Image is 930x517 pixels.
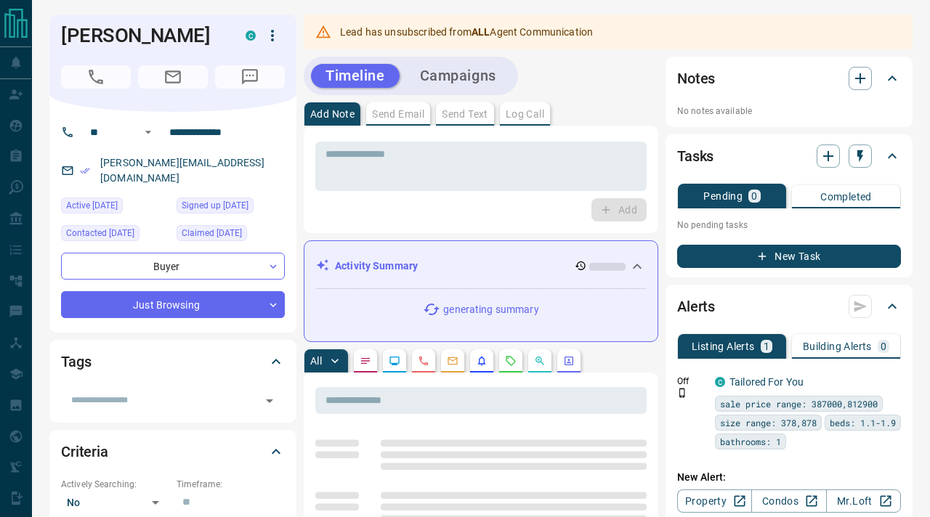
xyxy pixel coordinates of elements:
[61,291,285,318] div: Just Browsing
[311,64,400,88] button: Timeline
[447,355,458,367] svg: Emails
[677,144,713,168] h2: Tasks
[61,65,131,89] span: Call
[764,341,769,351] p: 1
[66,198,118,213] span: Active [DATE]
[505,355,517,367] svg: Requests
[677,214,901,236] p: No pending tasks
[360,355,371,367] svg: Notes
[677,61,901,96] div: Notes
[751,191,757,201] p: 0
[677,105,901,118] p: No notes available
[66,226,134,240] span: Contacted [DATE]
[177,198,285,218] div: Sat Mar 26 2022
[476,355,488,367] svg: Listing Alerts
[820,192,872,202] p: Completed
[720,434,781,449] span: bathrooms: 1
[418,355,429,367] svg: Calls
[100,157,264,184] a: [PERSON_NAME][EMAIL_ADDRESS][DOMAIN_NAME]
[826,489,901,513] a: Mr.Loft
[61,344,285,379] div: Tags
[138,65,208,89] span: Email
[182,198,248,213] span: Signed up [DATE]
[310,109,355,119] p: Add Note
[677,489,752,513] a: Property
[563,355,575,367] svg: Agent Actions
[389,355,400,367] svg: Lead Browsing Activity
[677,139,901,174] div: Tasks
[881,341,886,351] p: 0
[177,478,285,491] p: Timeframe:
[534,355,546,367] svg: Opportunities
[61,434,285,469] div: Criteria
[677,245,901,268] button: New Task
[177,225,285,245] div: Sat Mar 26 2022
[80,166,90,176] svg: Email Verified
[751,489,826,513] a: Condos
[310,356,322,366] p: All
[720,415,817,430] span: size range: 378,878
[720,396,878,411] span: sale price range: 387000,812900
[335,258,418,274] p: Activity Summary
[61,253,285,280] div: Buyer
[677,67,715,90] h2: Notes
[61,198,169,218] div: Wed Sep 03 2025
[61,491,169,514] div: No
[340,19,593,45] div: Lead has unsubscribed from Agent Communication
[61,350,91,373] h2: Tags
[677,375,706,388] p: Off
[677,470,901,485] p: New Alert:
[677,295,715,318] h2: Alerts
[316,253,646,280] div: Activity Summary
[61,440,108,463] h2: Criteria
[215,65,285,89] span: Message
[472,26,490,38] strong: ALL
[259,391,280,411] button: Open
[692,341,755,351] p: Listing Alerts
[830,415,896,430] span: beds: 1.1-1.9
[803,341,872,351] p: Building Alerts
[61,24,224,47] h1: [PERSON_NAME]
[246,30,256,41] div: condos.ca
[677,289,901,324] div: Alerts
[182,226,242,240] span: Claimed [DATE]
[61,478,169,491] p: Actively Searching:
[443,302,538,317] p: generating summary
[677,388,687,398] svg: Push Notification Only
[729,376,804,388] a: Tailored For You
[405,64,511,88] button: Campaigns
[61,225,169,245] div: Sun Mar 27 2022
[715,377,725,387] div: condos.ca
[139,123,157,141] button: Open
[703,191,743,201] p: Pending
